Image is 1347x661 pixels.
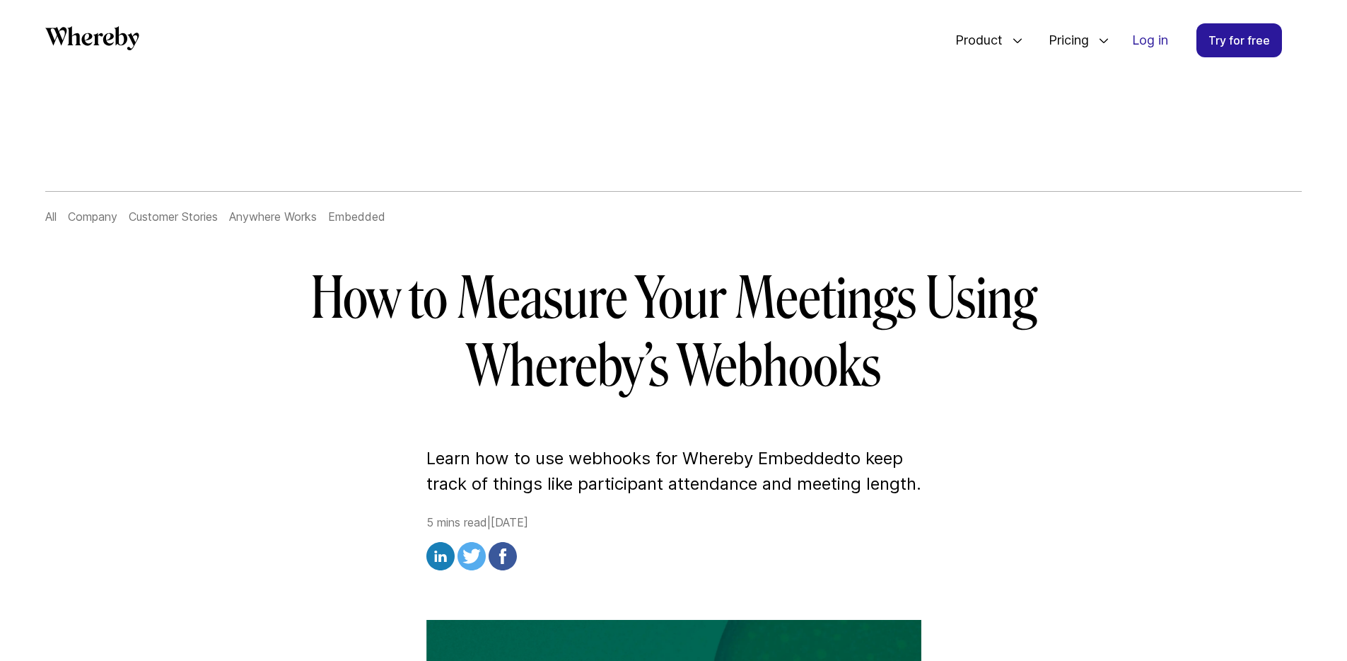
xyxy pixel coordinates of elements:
[941,17,1006,64] span: Product
[426,446,921,497] p: Learn how to use webhooks for Whereby Embedded to keep track of things like participant attendanc...
[129,209,218,224] a: Customer Stories
[45,26,139,55] a: Whereby
[457,542,486,570] img: twitter
[426,542,455,570] img: linkedin
[489,542,517,570] img: facebook
[1121,24,1179,57] a: Log in
[267,265,1081,401] h1: How to Measure Your Meetings Using Whereby’s Webhooks
[229,209,317,224] a: Anywhere Works
[45,209,57,224] a: All
[426,514,921,575] div: 5 mins read | [DATE]
[1196,23,1282,57] a: Try for free
[1034,17,1092,64] span: Pricing
[68,209,117,224] a: Company
[328,209,385,224] a: Embedded
[45,26,139,50] svg: Whereby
